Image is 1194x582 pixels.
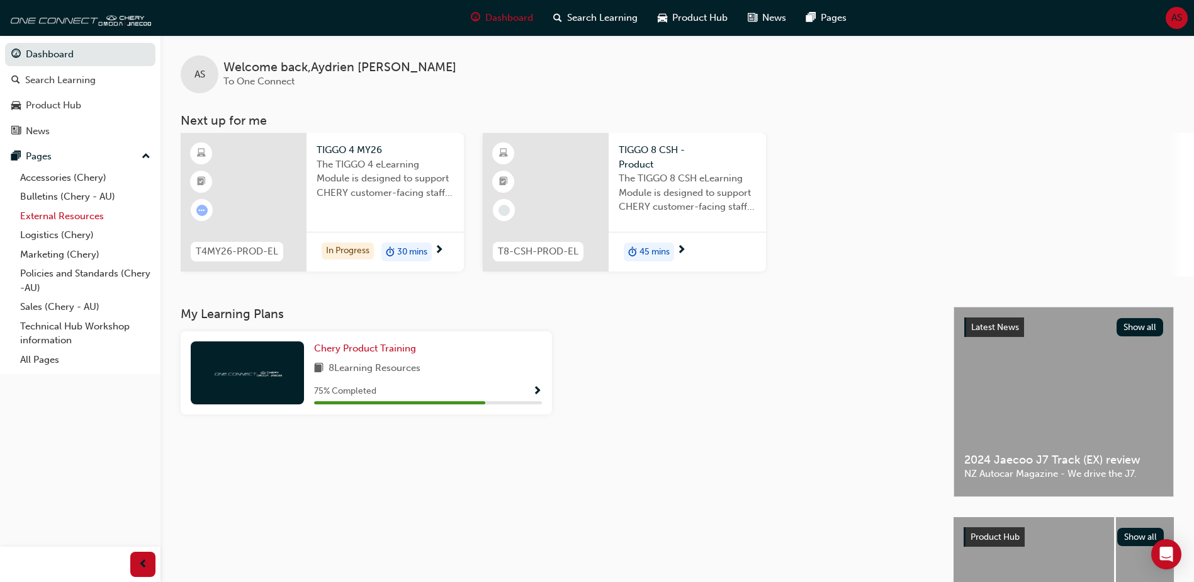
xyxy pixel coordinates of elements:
[532,386,542,397] span: Show Progress
[762,11,786,25] span: News
[971,532,1020,542] span: Product Hub
[317,157,454,200] span: The TIGGO 4 eLearning Module is designed to support CHERY customer-facing staff with the product ...
[806,10,816,26] span: pages-icon
[796,5,857,31] a: pages-iconPages
[648,5,738,31] a: car-iconProduct Hub
[485,11,533,25] span: Dashboard
[553,10,562,26] span: search-icon
[314,341,421,356] a: Chery Product Training
[181,133,464,271] a: T4MY26-PROD-ELTIGGO 4 MY26The TIGGO 4 eLearning Module is designed to support CHERY customer-faci...
[677,245,686,256] span: next-icon
[6,5,151,30] img: oneconnect
[434,245,444,256] span: next-icon
[567,11,638,25] span: Search Learning
[964,453,1163,467] span: 2024 Jaecoo J7 Track (EX) review
[738,5,796,31] a: news-iconNews
[317,143,454,157] span: TIGGO 4 MY26
[964,527,1164,547] a: Product HubShow all
[498,244,578,259] span: T8-CSH-PROD-EL
[11,126,21,137] span: news-icon
[11,100,21,111] span: car-icon
[5,69,155,92] a: Search Learning
[322,243,374,260] div: In Progress
[26,98,81,113] div: Product Hub
[15,187,155,207] a: Bulletins (Chery - AU)
[821,11,847,25] span: Pages
[15,350,155,370] a: All Pages
[314,361,324,377] span: book-icon
[142,149,150,165] span: up-icon
[628,244,637,260] span: duration-icon
[1171,11,1182,25] span: AS
[499,145,508,162] span: learningResourceType_ELEARNING-icon
[5,120,155,143] a: News
[329,361,420,377] span: 8 Learning Resources
[639,245,670,260] span: 45 mins
[15,168,155,188] a: Accessories (Chery)
[619,171,756,214] span: The TIGGO 8 CSH eLearning Module is designed to support CHERY customer-facing staff with the prod...
[954,307,1174,497] a: Latest NewsShow all2024 Jaecoo J7 Track (EX) reviewNZ Autocar Magazine - We drive the J7.
[964,317,1163,338] a: Latest NewsShow all
[397,245,427,260] span: 30 mins
[543,5,648,31] a: search-iconSearch Learning
[314,384,376,399] span: 75 % Completed
[461,5,543,31] a: guage-iconDashboard
[971,322,1019,333] span: Latest News
[197,174,206,190] span: booktick-icon
[1117,318,1164,336] button: Show all
[1166,7,1188,29] button: AS
[386,244,395,260] span: duration-icon
[748,10,757,26] span: news-icon
[223,60,456,75] span: Welcome back , Aydrien [PERSON_NAME]
[15,245,155,265] a: Marketing (Chery)
[15,225,155,245] a: Logistics (Chery)
[181,307,933,321] h3: My Learning Plans
[5,94,155,117] a: Product Hub
[25,73,96,88] div: Search Learning
[532,384,542,399] button: Show Progress
[15,264,155,297] a: Policies and Standards (Chery -AU)
[1117,528,1164,546] button: Show all
[15,317,155,350] a: Technical Hub Workshop information
[138,557,148,573] span: prev-icon
[26,149,52,164] div: Pages
[11,75,20,86] span: search-icon
[15,207,155,226] a: External Resources
[11,49,21,60] span: guage-icon
[1151,539,1181,569] div: Open Intercom Messenger
[161,113,1194,128] h3: Next up for me
[223,76,295,87] span: To One Connect
[26,124,50,139] div: News
[499,174,508,190] span: booktick-icon
[471,10,480,26] span: guage-icon
[11,151,21,163] span: pages-icon
[5,40,155,145] button: DashboardSearch LearningProduct HubNews
[483,133,766,271] a: T8-CSH-PROD-ELTIGGO 8 CSH - ProductThe TIGGO 8 CSH eLearning Module is designed to support CHERY ...
[194,67,205,82] span: AS
[5,43,155,66] a: Dashboard
[964,467,1163,481] span: NZ Autocar Magazine - We drive the J7.
[619,143,756,171] span: TIGGO 8 CSH - Product
[498,205,510,216] span: learningRecordVerb_NONE-icon
[213,367,282,379] img: oneconnect
[5,145,155,168] button: Pages
[15,297,155,317] a: Sales (Chery - AU)
[196,244,278,259] span: T4MY26-PROD-EL
[672,11,728,25] span: Product Hub
[658,10,667,26] span: car-icon
[314,343,416,354] span: Chery Product Training
[196,205,208,216] span: learningRecordVerb_ATTEMPT-icon
[197,145,206,162] span: learningResourceType_ELEARNING-icon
